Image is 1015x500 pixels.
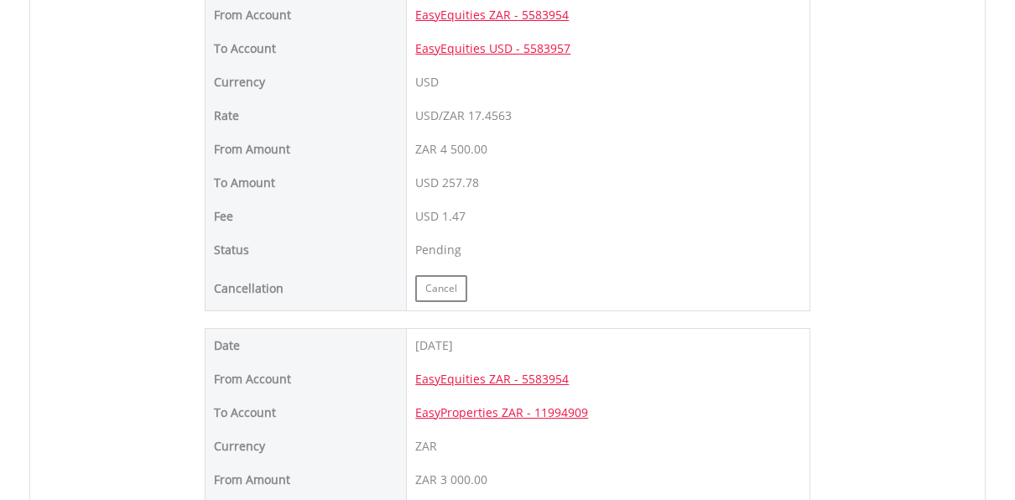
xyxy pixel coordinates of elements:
[415,275,467,302] button: Cancel
[206,32,407,65] td: To Account
[206,267,407,311] td: Cancellation
[415,404,588,420] a: EasyProperties ZAR - 11994909
[206,166,407,200] td: To Amount
[415,371,569,387] a: EasyEquities ZAR - 5583954
[415,7,569,23] a: EasyEquities ZAR - 5583954
[206,463,407,497] td: From Amount
[415,40,570,56] a: EasyEquities USD - 5583957
[206,430,407,463] td: Currency
[415,208,466,224] span: USD 1.47
[415,471,487,487] span: ZAR 3 000.00
[415,174,479,190] span: USD 257.78
[206,200,407,233] td: Fee
[206,362,407,396] td: From Account
[407,430,810,463] td: ZAR
[206,396,407,430] td: To Account
[206,65,407,99] td: Currency
[206,99,407,133] td: Rate
[407,233,810,267] td: Pending
[407,65,810,99] td: USD
[206,328,407,362] td: Date
[206,233,407,267] td: Status
[206,133,407,166] td: From Amount
[407,328,810,362] td: [DATE]
[407,99,810,133] td: USD/ZAR 17.4563
[415,141,487,157] span: ZAR 4 500.00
